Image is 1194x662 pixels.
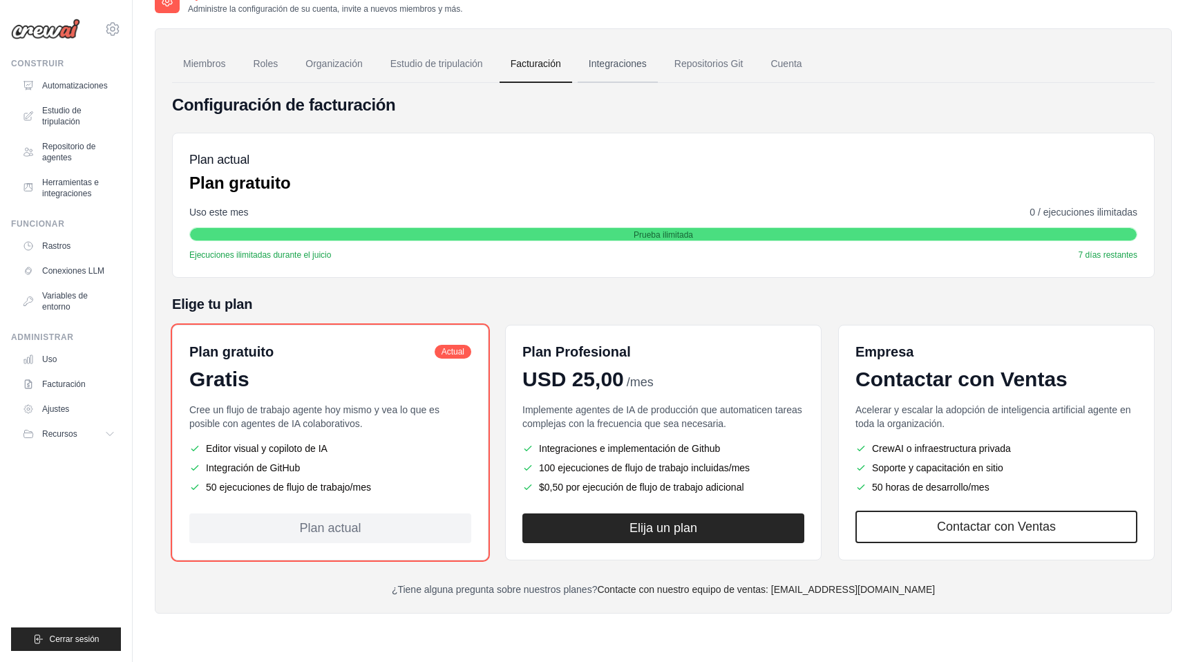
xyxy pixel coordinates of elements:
[872,443,1011,454] font: CrewAI o infraestructura privada
[172,296,252,312] font: Elige tu plan
[17,285,121,318] a: Variables de entorno
[17,135,121,169] a: Repositorio de agentes
[663,46,755,83] a: Repositorios Git
[770,58,802,69] font: Cuenta
[189,404,439,429] font: Cree un flujo de trabajo agente hoy mismo y vea lo que es posible con agentes de IA colaborativos.
[539,462,750,473] font: 100 ejecuciones de flujo de trabajo incluidas/mes
[189,344,274,359] font: Plan gratuito
[11,59,64,68] font: Construir
[172,46,236,83] a: Miembros
[522,404,802,429] font: Implemente agentes de IA de producción que automaticen tareas complejas con la frecuencia que sea...
[17,171,121,205] a: Herramientas e integraciones
[597,584,935,595] a: Contacte con nuestro equipo de ventas: [EMAIL_ADDRESS][DOMAIN_NAME]
[855,368,1068,390] font: Contactar con Ventas
[1079,250,1137,260] font: 7 días restantes
[500,46,572,83] a: Facturación
[17,100,121,133] a: Estudio de tripulación
[172,95,395,114] font: Configuración de facturación
[17,348,121,370] a: Uso
[539,443,720,454] font: Integraciones e implementación de Github
[522,344,631,359] font: Plan Profesional
[634,230,693,240] font: Prueba ilimitada
[189,368,249,390] font: Gratis
[855,344,914,359] font: Empresa
[11,219,64,229] font: Funcionar
[294,46,374,83] a: Organización
[206,482,371,493] font: 50 ejecuciones de flujo de trabajo/mes
[42,291,88,312] font: Variables de entorno
[183,58,225,69] font: Miembros
[189,207,249,218] font: Uso este mes
[872,462,1003,473] font: Soporte y capacitación en sitio
[299,521,361,535] font: Plan actual
[17,260,121,282] a: Conexiones LLM
[392,584,598,595] font: ¿Tiene alguna pregunta sobre nuestros planes?
[674,58,743,69] font: Repositorios Git
[42,354,57,364] font: Uso
[390,58,483,69] font: Estudio de tripulación
[11,332,74,342] font: Administrar
[42,142,95,162] font: Repositorio de agentes
[42,429,77,439] font: Recursos
[189,173,291,192] font: Plan gratuito
[872,482,989,493] font: 50 horas de desarrollo/mes
[42,379,86,389] font: Facturación
[49,634,99,644] font: Cerrar sesión
[42,241,70,251] font: Rastros
[17,235,121,257] a: Rastros
[42,404,69,414] font: Ajustes
[189,153,249,167] font: Plan actual
[17,373,121,395] a: Facturación
[379,46,494,83] a: Estudio de tripulación
[578,46,658,83] a: Integraciones
[42,178,99,198] font: Herramientas e integraciones
[42,106,82,126] font: Estudio de tripulación
[206,443,328,454] font: Editor visual y copiloto de IA
[511,58,561,69] font: Facturación
[442,347,464,357] font: Actual
[1030,207,1137,218] font: 0 / ejecuciones ilimitadas
[937,520,1056,533] font: Contactar con Ventas
[253,58,278,69] font: Roles
[759,46,813,83] a: Cuenta
[17,423,121,445] button: Recursos
[305,58,363,69] font: Organización
[17,398,121,420] a: Ajustes
[629,521,697,535] font: Elija un plan
[855,511,1137,543] a: Contactar con Ventas
[11,19,80,39] img: Logo
[189,250,331,260] font: Ejecuciones ilimitadas durante el juicio
[539,482,744,493] font: $0,50 por ejecución de flujo de trabajo adicional
[42,81,108,91] font: Automatizaciones
[242,46,289,83] a: Roles
[522,513,804,543] button: Elija un plan
[42,266,104,276] font: Conexiones LLM
[206,462,300,473] font: Integración de GitHub
[11,627,121,651] button: Cerrar sesión
[522,368,624,390] font: USD 25,00
[17,75,121,97] a: Automatizaciones
[627,375,654,389] font: /mes
[188,4,463,14] font: Administre la configuración de su cuenta, invite a nuevos miembros y más.
[589,58,647,69] font: Integraciones
[855,404,1130,429] font: Acelerar y escalar la adopción de inteligencia artificial agente en toda la organización.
